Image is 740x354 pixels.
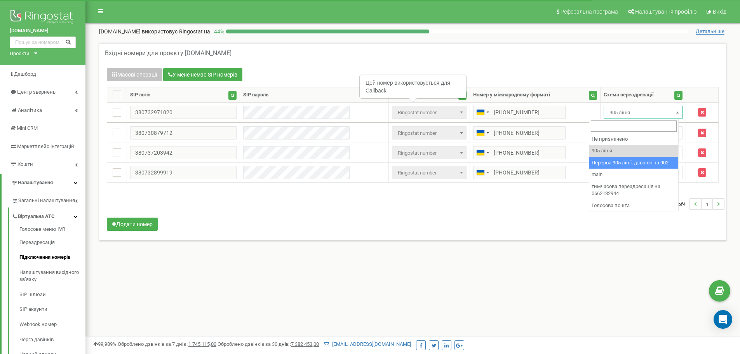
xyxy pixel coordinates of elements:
[473,91,550,99] div: Номер у міжнародному форматі
[99,28,210,35] p: [DOMAIN_NAME]
[392,126,467,140] span: Ringostat number
[19,235,85,250] a: Переадресація
[10,50,30,58] div: Проєкти
[19,250,85,265] a: Підключення номерів
[589,157,678,169] li: Перерва 905 лінії, дзвінок на 902
[671,198,690,210] span: 0-4 4
[604,91,654,99] div: Схема переадресації
[18,213,55,220] span: Віртуальна АТС
[635,9,696,15] span: Налаштування профілю
[118,341,216,347] span: Оброблено дзвінків за 7 днів :
[474,106,491,119] div: Telephone country code
[130,91,150,99] div: SIP логін
[18,197,75,204] span: Загальні налаштування
[701,198,713,210] li: 1
[107,68,162,81] button: Масові операції
[392,106,467,119] span: Ringostat number
[2,174,85,192] a: Налаштування
[17,143,74,149] span: Маркетплейс інтеграцій
[561,9,618,15] span: Реферальна програма
[713,9,726,15] span: Вихід
[17,89,56,95] span: Центр звернень
[474,146,491,159] div: Telephone country code
[395,128,464,139] span: Ringostat number
[105,50,232,57] h5: Вхідні номери для проєкту [DOMAIN_NAME]
[17,125,38,131] span: Mini CRM
[19,302,85,317] a: SIP акаунти
[604,106,683,119] span: 905 лінія
[395,107,464,118] span: Ringostat number
[142,28,210,35] span: використовує Ringostat на
[474,127,491,139] div: Telephone country code
[392,166,467,179] span: Ringostat number
[10,8,76,27] img: Ringostat logo
[12,192,85,208] a: Загальні налаштування
[18,180,53,185] span: Налаштування
[18,107,42,113] span: Аналiтика
[589,145,678,157] li: 905 лінія
[678,201,683,208] span: of
[696,28,724,35] span: Детальніше
[324,341,411,347] a: [EMAIL_ADDRESS][DOMAIN_NAME]
[473,166,566,179] input: 050 123 4567
[17,161,33,167] span: Кошти
[392,146,467,159] span: Ringostat number
[473,106,566,119] input: 050 123 4567
[19,332,85,347] a: Черга дзвінків
[188,341,216,347] u: 1 745 115,00
[606,107,680,118] span: 905 лінія
[589,133,678,145] li: Не призначено
[714,310,732,329] div: Open Intercom Messenger
[93,341,117,347] span: 99,989%
[473,146,566,159] input: 050 123 4567
[395,167,464,178] span: Ringostat number
[12,208,85,223] a: Віртуальна АТС
[218,341,319,347] span: Оброблено дзвінків за 30 днів :
[395,148,464,159] span: Ringostat number
[19,265,85,287] a: Налаштування вихідного зв’язку
[240,87,388,103] th: SIP пароль
[210,28,226,35] p: 44 %
[291,341,319,347] u: 7 382 453,00
[474,166,491,179] div: Telephone country code
[589,169,678,181] li: main
[19,317,85,332] a: Webhook номер
[163,68,242,81] button: У мене немає SIP номерів
[10,37,76,48] input: Пошук за номером
[473,126,566,140] input: 050 123 4567
[107,218,158,231] button: Додати номер
[589,200,678,212] li: Голосова пошта
[19,287,85,302] a: SIP шлюзи
[19,226,85,235] a: Голосове меню IVR
[10,27,76,35] a: [DOMAIN_NAME]
[671,190,724,218] nav: ...
[589,181,678,200] li: тимчасова переадресація на 0662132944
[14,71,36,77] span: Дашборд
[360,75,466,98] div: Цей номер використовується для Callback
